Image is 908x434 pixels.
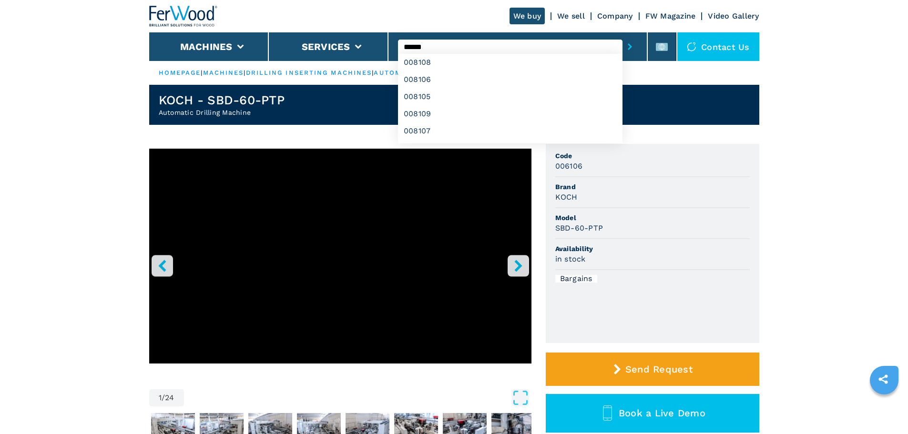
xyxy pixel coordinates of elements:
iframe: Foratrice Spinatrice automatica in azione - KOCH - SBD-60-PTP - Ferwoodgroup - 006106 [149,149,531,363]
span: Model [555,213,750,222]
div: Bargains [555,275,597,283]
button: left-button [152,255,173,276]
button: Machines [180,41,233,52]
a: We sell [557,11,585,20]
span: Send Request [625,363,693,375]
h3: in stock [555,253,586,264]
span: 1 [159,394,162,402]
a: machines [203,69,244,76]
div: Contact us [677,32,759,61]
span: Availability [555,244,750,253]
span: | [372,69,374,76]
div: 008105 [398,88,622,105]
h1: KOCH - SBD-60-PTP [159,92,285,108]
span: | [201,69,203,76]
img: Contact us [687,42,696,51]
span: Book a Live Demo [619,407,705,419]
div: 008108 [398,54,622,71]
button: submit-button [622,36,637,58]
span: 24 [165,394,174,402]
button: Open Fullscreen [186,389,529,406]
h2: Automatic Drilling Machine [159,108,285,117]
a: Company [597,11,633,20]
button: Send Request [546,353,759,386]
div: 008106 [398,71,622,88]
span: | [244,69,245,76]
a: Video Gallery [708,11,759,20]
div: 008107 [398,122,622,140]
iframe: Chat [867,391,901,427]
h3: KOCH [555,192,578,202]
a: automatic drilling machine [374,69,498,76]
a: HOMEPAGE [159,69,201,76]
a: FW Magazine [645,11,696,20]
a: drilling inserting machines [246,69,372,76]
h3: SBD-60-PTP [555,222,603,233]
a: We buy [510,8,545,24]
h3: 006106 [555,161,583,172]
img: Ferwood [149,6,218,27]
button: Services [302,41,350,52]
span: Brand [555,182,750,192]
span: / [162,394,165,402]
a: sharethis [871,367,895,391]
button: Book a Live Demo [546,394,759,433]
span: Code [555,151,750,161]
div: 008109 [398,105,622,122]
button: right-button [508,255,529,276]
div: Go to Slide 1 [149,149,531,380]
